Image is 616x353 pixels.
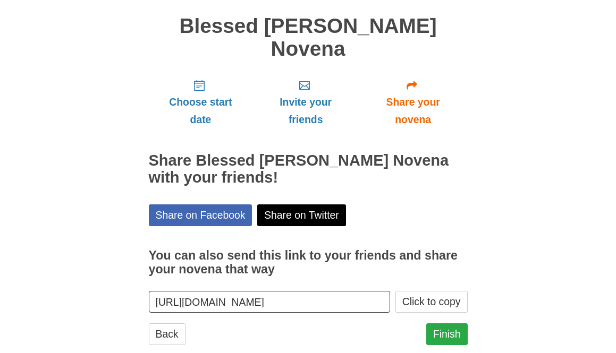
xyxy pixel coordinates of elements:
[149,249,468,276] h3: You can also send this link to your friends and share your novena that way
[369,93,457,128] span: Share your novena
[149,152,468,186] h2: Share Blessed [PERSON_NAME] Novena with your friends!
[263,93,348,128] span: Invite your friends
[395,291,468,313] button: Click to copy
[257,204,346,226] a: Share on Twitter
[159,93,242,128] span: Choose start date
[359,71,468,134] a: Share your novena
[426,323,468,345] a: Finish
[149,323,185,345] a: Back
[149,71,253,134] a: Choose start date
[252,71,358,134] a: Invite your friends
[149,204,252,226] a: Share on Facebook
[149,15,468,60] h1: Blessed [PERSON_NAME] Novena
